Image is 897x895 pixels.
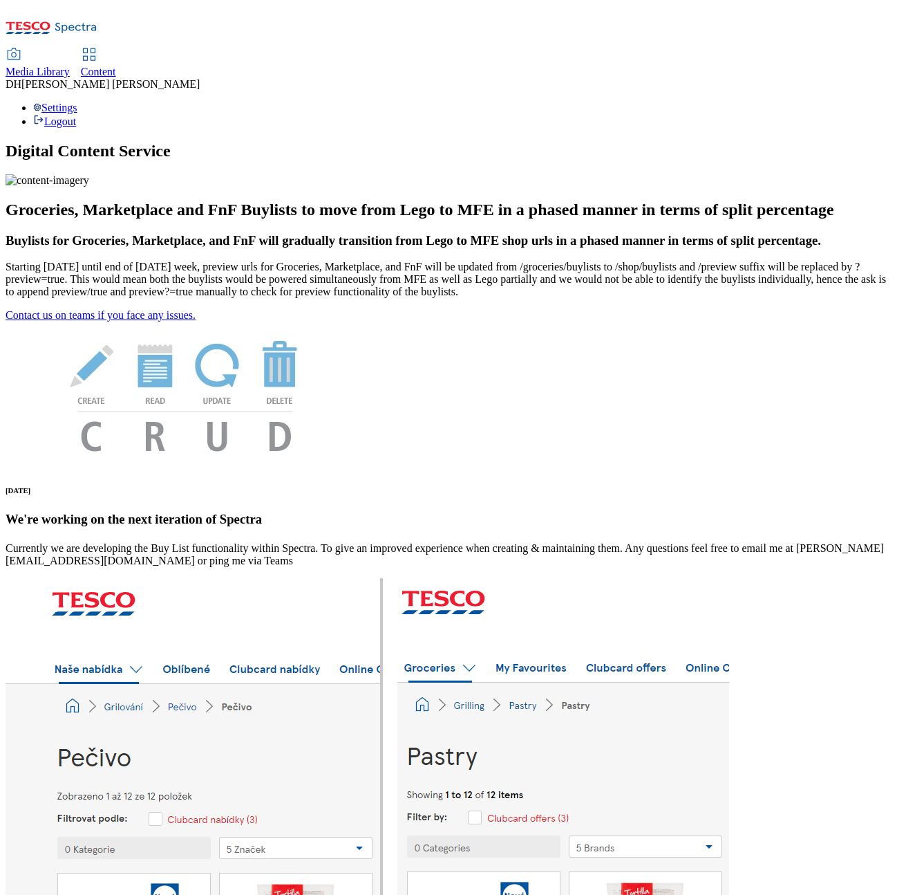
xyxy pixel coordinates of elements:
p: Currently we are developing the Buy List functionality within Spectra. To give an improved experi... [6,542,891,567]
img: News Image [6,322,365,466]
h2: Groceries, Marketplace and FnF Buylists to move from Lego to MFE in a phased manner in terms of s... [6,201,891,219]
span: Content [81,66,116,77]
p: Starting [DATE] until end of [DATE] week, preview urls for Groceries, Marketplace, and FnF will b... [6,261,891,298]
h1: Digital Content Service [6,142,891,160]
a: Contact us on teams if you face any issues. [6,309,196,321]
a: Content [81,49,116,78]
img: content-imagery [6,174,89,187]
h3: We're working on the next iteration of Spectra [6,512,891,527]
a: Media Library [6,49,70,78]
span: DH [6,78,21,90]
a: Settings [33,102,77,113]
a: Logout [33,116,76,127]
span: Media Library [6,66,70,77]
span: [PERSON_NAME] [PERSON_NAME] [21,78,200,90]
h6: [DATE] [6,486,891,495]
h3: Buylists for Groceries, Marketplace, and FnF will gradually transition from Lego to MFE shop urls... [6,233,891,248]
